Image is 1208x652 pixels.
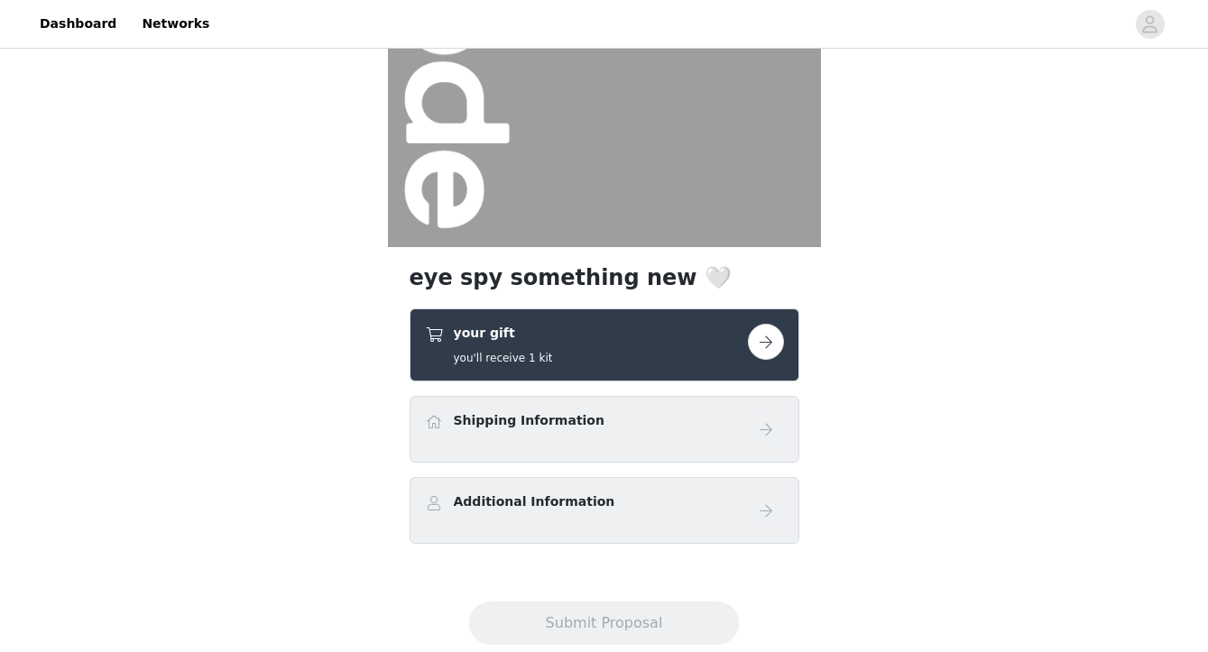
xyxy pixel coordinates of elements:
a: Networks [131,4,220,44]
a: Dashboard [29,4,127,44]
h4: Additional Information [454,492,615,511]
button: Submit Proposal [469,601,739,645]
h4: Shipping Information [454,411,604,430]
h1: eye spy something new 🤍 [410,262,799,294]
div: your gift [410,308,799,381]
div: avatar [1141,10,1158,39]
h5: you'll receive 1 kit [454,350,553,366]
div: Shipping Information [410,396,799,463]
h4: your gift [454,324,553,343]
div: Additional Information [410,477,799,544]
